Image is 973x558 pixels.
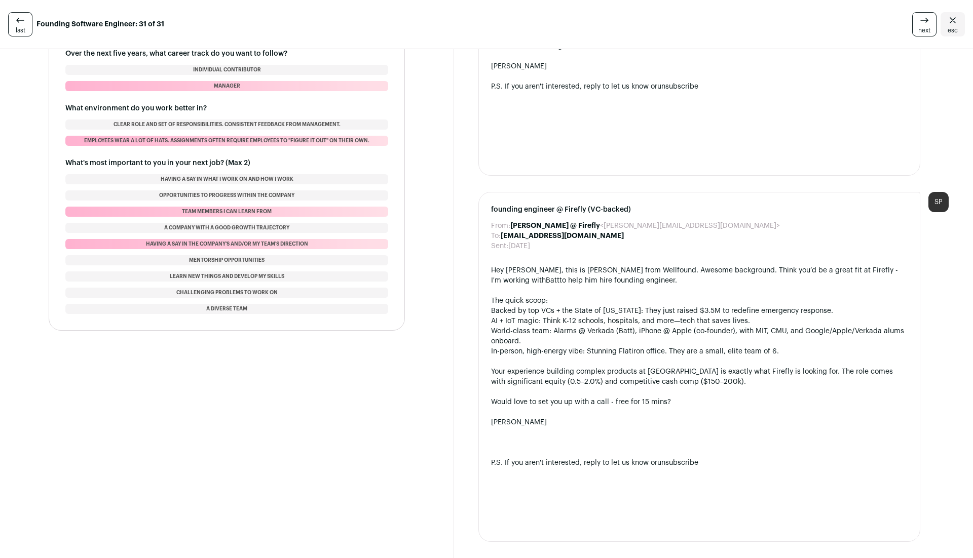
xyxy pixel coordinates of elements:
[491,296,908,306] div: The quick scoop:
[510,222,600,229] b: [PERSON_NAME] @ Firefly
[928,192,949,212] div: SP
[491,205,908,215] span: founding engineer @ Firefly (VC-backed)
[491,61,908,71] div: [PERSON_NAME]
[65,103,388,113] h3: What environment do you work better in?
[491,367,908,387] div: Your experience building complex products at [GEOGRAPHIC_DATA] is exactly what Firefly is looking...
[510,221,780,231] dd: <[PERSON_NAME][EMAIL_ADDRESS][DOMAIN_NAME]>
[65,288,388,298] li: Challenging problems to work on
[65,119,388,130] li: Clear role and set of responsibilities. Consistent feedback from management.
[491,316,908,326] li: AI + IoT magic: Think K-12 schools, hospitals, and more—tech that saves lives.
[657,459,698,466] a: unsubscribe
[65,49,388,59] h3: Over the next five years, what career track do you want to follow?
[65,136,388,146] li: Employees wear a lot of hats. Assignments often require employees to "figure it out" on their own.
[65,223,388,233] li: A company with a good growth trajectory
[491,82,908,92] div: P.S. If you aren't interested, reply to let us know or
[501,232,624,240] b: [EMAIL_ADDRESS][DOMAIN_NAME]
[546,277,559,284] a: Batt
[65,271,388,282] li: Learn new things and develop my skills
[65,174,388,184] li: Having a say in what I work on and how I work
[491,458,908,468] div: P.S. If you aren't interested, reply to let us know or
[491,346,908,356] li: In-person, high-energy vibe: Stunning Flatiron office. They are a small, elite team of 6.
[912,12,937,36] a: next
[918,26,930,34] span: next
[65,207,388,217] li: Team members I can learn from
[491,417,908,427] div: [PERSON_NAME]
[491,397,908,407] div: Would love to set you up with a call - free for 15 mins?
[36,19,164,29] strong: Founding Software Engineer: 31 of 31
[65,190,388,201] li: Opportunities to progress within the company
[491,241,508,251] dt: Sent:
[8,12,32,36] a: last
[65,158,388,168] h3: What's most important to you in your next job? (Max 2)
[65,239,388,249] li: Having a say in the company's and/or my team's direction
[657,83,698,90] a: unsubscribe
[491,265,908,286] div: Hey [PERSON_NAME], this is [PERSON_NAME] from Wellfound. Awesome background. Think you’d be a gre...
[65,65,388,75] li: Individual contributor
[16,26,25,34] span: last
[491,326,908,346] li: World-class team: Alarms @ Verkada (Batt), iPhone @ Apple (co-founder), with MIT, CMU, and Google...
[948,26,958,34] span: esc
[65,304,388,314] li: A diverse team
[491,221,510,231] dt: From:
[491,231,501,241] dt: To:
[65,81,388,91] li: Manager
[941,12,965,36] a: Close
[491,306,908,316] li: Backed by top VCs + the State of [US_STATE]: They just raised $3.5M to redefine emergency response.
[65,255,388,265] li: Mentorship opportunities
[508,241,530,251] dd: [DATE]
